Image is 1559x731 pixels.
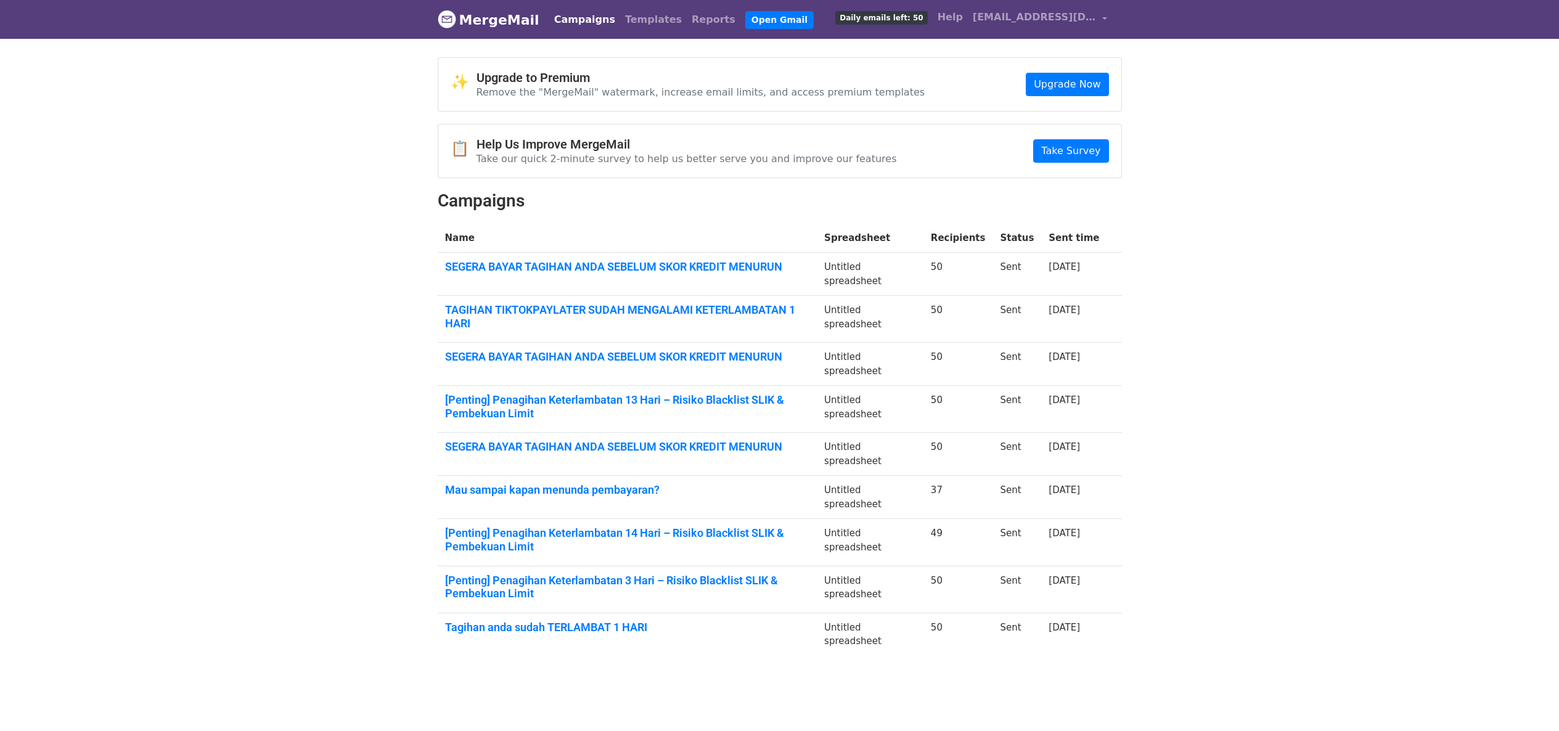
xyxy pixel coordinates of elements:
[687,7,740,32] a: Reports
[1049,261,1080,272] a: [DATE]
[445,621,810,634] a: Tagihan anda sudah TERLAMBAT 1 HARI
[923,253,993,296] td: 50
[992,343,1041,386] td: Sent
[549,7,620,32] a: Campaigns
[451,140,477,158] span: 📋
[1049,441,1080,452] a: [DATE]
[1049,575,1080,586] a: [DATE]
[992,613,1041,656] td: Sent
[1026,73,1108,96] a: Upgrade Now
[1033,139,1108,163] a: Take Survey
[1049,351,1080,362] a: [DATE]
[438,10,456,28] img: MergeMail logo
[973,10,1096,25] span: [EMAIL_ADDRESS][DOMAIN_NAME]
[620,7,687,32] a: Templates
[1049,484,1080,496] a: [DATE]
[817,386,923,433] td: Untitled spreadsheet
[992,566,1041,613] td: Sent
[1049,622,1080,633] a: [DATE]
[745,11,814,29] a: Open Gmail
[445,440,810,454] a: SEGERA BAYAR TAGIHAN ANDA SEBELUM SKOR KREDIT MENURUN
[1049,394,1080,406] a: [DATE]
[438,7,539,33] a: MergeMail
[923,343,993,386] td: 50
[817,476,923,519] td: Untitled spreadsheet
[835,11,927,25] span: Daily emails left: 50
[445,526,810,553] a: [Penting] Penagihan Keterlambatan 14 Hari – Risiko Blacklist SLIK & Pembekuan Limit
[968,5,1112,34] a: [EMAIL_ADDRESS][DOMAIN_NAME]
[817,519,923,566] td: Untitled spreadsheet
[992,433,1041,476] td: Sent
[445,350,810,364] a: SEGERA BAYAR TAGIHAN ANDA SEBELUM SKOR KREDIT MENURUN
[817,566,923,613] td: Untitled spreadsheet
[438,190,1122,211] h2: Campaigns
[817,433,923,476] td: Untitled spreadsheet
[923,519,993,566] td: 49
[477,86,925,99] p: Remove the "MergeMail" watermark, increase email limits, and access premium templates
[817,613,923,656] td: Untitled spreadsheet
[445,303,810,330] a: TAGIHAN TIKTOKPAYLATER SUDAH MENGALAMI KETERLAMBATAN 1 HARI
[992,519,1041,566] td: Sent
[1049,304,1080,316] a: [DATE]
[477,70,925,85] h4: Upgrade to Premium
[438,224,817,253] th: Name
[923,386,993,433] td: 50
[923,476,993,519] td: 37
[992,296,1041,343] td: Sent
[923,296,993,343] td: 50
[1041,224,1107,253] th: Sent time
[992,386,1041,433] td: Sent
[817,253,923,296] td: Untitled spreadsheet
[477,152,897,165] p: Take our quick 2-minute survey to help us better serve you and improve our features
[923,613,993,656] td: 50
[445,260,810,274] a: SEGERA BAYAR TAGIHAN ANDA SEBELUM SKOR KREDIT MENURUN
[817,296,923,343] td: Untitled spreadsheet
[477,137,897,152] h4: Help Us Improve MergeMail
[923,566,993,613] td: 50
[1049,528,1080,539] a: [DATE]
[992,476,1041,519] td: Sent
[923,224,993,253] th: Recipients
[445,483,810,497] a: Mau sampai kapan menunda pembayaran?
[451,73,477,91] span: ✨
[817,343,923,386] td: Untitled spreadsheet
[933,5,968,30] a: Help
[445,393,810,420] a: [Penting] Penagihan Keterlambatan 13 Hari – Risiko Blacklist SLIK & Pembekuan Limit
[923,433,993,476] td: 50
[992,224,1041,253] th: Status
[830,5,932,30] a: Daily emails left: 50
[817,224,923,253] th: Spreadsheet
[445,574,810,600] a: [Penting] Penagihan Keterlambatan 3 Hari – Risiko Blacklist SLIK & Pembekuan Limit
[992,253,1041,296] td: Sent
